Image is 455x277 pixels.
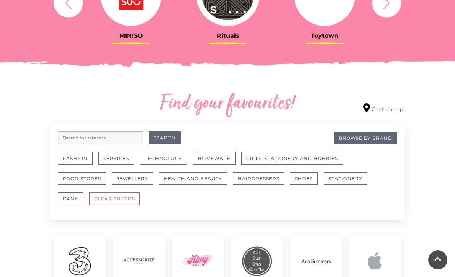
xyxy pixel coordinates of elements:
[149,131,181,144] button: Search
[58,172,106,185] button: Food Stores
[282,32,367,39] h3: Toytown
[111,92,344,116] h2: Find your favourites!
[58,131,143,144] input: Search for retailers
[58,192,89,213] a: Bank
[58,192,83,205] button: Bank
[241,152,349,172] a: Gifts, Stationery and Hobbies
[334,132,397,144] a: Browse By Brand
[58,152,98,172] a: Fashion
[140,152,187,165] button: Technology
[290,172,324,192] a: Shoes
[88,32,174,39] h3: MINISO
[193,152,241,172] a: Homeware
[98,152,134,165] button: Services
[233,172,290,192] a: Hairdressers
[140,152,193,172] a: Technology
[324,172,373,192] a: Stationery
[89,192,140,205] button: CLEAR FILTERS
[159,172,227,185] button: Health and Beauty
[159,172,233,192] a: Health and Beauty
[324,172,367,185] button: Stationery
[290,172,318,185] button: Shoes
[89,192,146,213] a: CLEAR FILTERS
[58,172,112,192] a: Food Stores
[363,103,403,114] a: Centre map
[185,32,271,39] h3: Rituals
[112,172,153,185] button: Jewellery
[241,152,343,165] button: Gifts, Stationery and Hobbies
[98,152,140,172] a: Services
[193,152,236,165] button: Homeware
[58,152,93,165] button: Fashion
[112,172,159,192] a: Jewellery
[233,172,284,185] button: Hairdressers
